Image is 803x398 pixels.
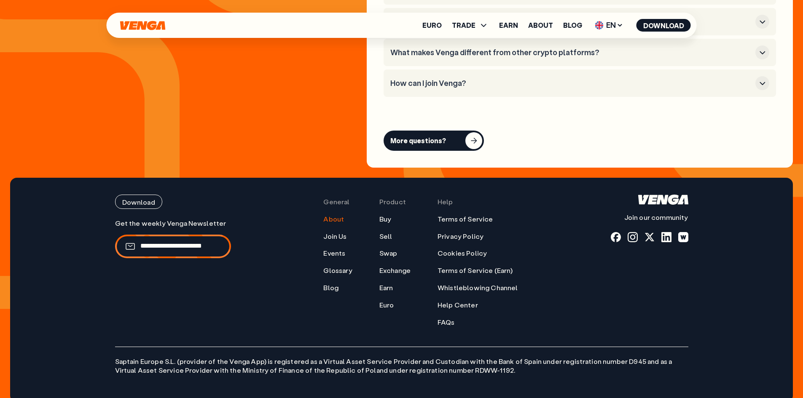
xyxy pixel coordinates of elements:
[595,21,604,29] img: flag-uk
[379,249,397,258] a: Swap
[438,318,455,327] a: FAQs
[638,195,688,205] svg: Home
[323,283,338,292] a: Blog
[645,232,655,242] a: x
[452,22,475,29] span: TRADE
[438,215,493,224] a: Terms of Service
[661,232,671,242] a: linkedin
[678,232,688,242] a: warpcast
[323,198,349,206] span: General
[611,232,621,242] a: fb
[438,283,518,292] a: Whistleblowing Channel
[452,20,489,30] span: TRADE
[379,266,411,275] a: Exchange
[115,195,162,209] button: Download
[499,22,518,29] a: Earn
[611,213,688,222] p: Join our community
[636,19,691,32] button: Download
[379,198,406,206] span: Product
[323,232,346,241] a: Join Us
[115,195,231,209] a: Download
[379,215,391,224] a: Buy
[390,76,769,90] button: How can I join Venga?
[390,45,769,59] button: What makes Venga different from other crypto platforms?
[115,347,688,375] p: Saptain Europe S.L. (provider of the Venga App) is registered as a Virtual Asset Service Provider...
[323,249,345,258] a: Events
[390,79,752,88] h3: How can I join Venga?
[563,22,582,29] a: Blog
[119,21,167,30] svg: Home
[384,131,484,151] button: More questions?
[323,266,352,275] a: Glossary
[115,219,231,228] p: Get the weekly Venga Newsletter
[323,215,344,224] a: About
[422,22,442,29] a: Euro
[438,232,483,241] a: Privacy Policy
[628,232,638,242] a: instagram
[528,22,553,29] a: About
[379,283,393,292] a: Earn
[438,249,487,258] a: Cookies Policy
[390,136,446,145] div: More questions?
[379,301,394,310] a: Euro
[438,301,478,310] a: Help Center
[379,232,392,241] a: Sell
[592,19,626,32] span: EN
[438,266,513,275] a: Terms of Service (Earn)
[390,48,752,57] h3: What makes Venga different from other crypto platforms?
[438,198,453,206] span: Help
